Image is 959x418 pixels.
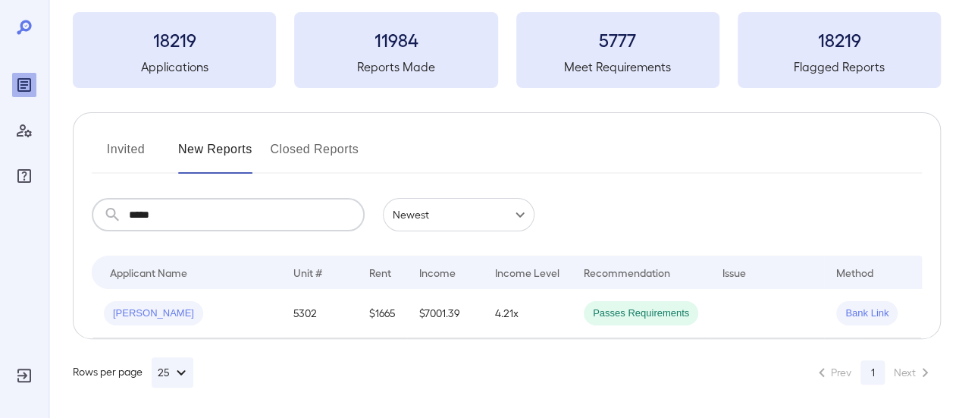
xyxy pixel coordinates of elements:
button: Closed Reports [271,137,359,174]
h3: 5777 [516,27,719,52]
div: Manage Users [12,118,36,143]
button: New Reports [178,137,252,174]
div: Reports [12,73,36,97]
h3: 18219 [738,27,941,52]
h5: Reports Made [294,58,497,76]
div: Method [836,263,873,281]
td: $1665 [357,289,407,338]
div: Applicant Name [110,263,187,281]
h5: Meet Requirements [516,58,719,76]
button: Invited [92,137,160,174]
span: Bank Link [836,306,898,321]
span: Passes Requirements [584,306,698,321]
button: 25 [152,357,193,388]
td: $7001.39 [407,289,483,338]
td: 5302 [281,289,357,338]
summary: 18219Applications11984Reports Made5777Meet Requirements18219Flagged Reports [73,12,941,88]
div: Rows per page [73,357,193,388]
span: [PERSON_NAME] [104,306,203,321]
div: Recommendation [584,263,670,281]
div: Income Level [495,263,559,281]
button: page 1 [860,360,885,385]
h5: Flagged Reports [738,58,941,76]
div: Income [419,263,456,281]
td: 4.21x [483,289,572,338]
h3: 18219 [73,27,276,52]
div: Issue [722,263,747,281]
div: Unit # [293,263,322,281]
div: FAQ [12,164,36,188]
h5: Applications [73,58,276,76]
div: Log Out [12,363,36,388]
div: Newest [383,198,534,231]
h3: 11984 [294,27,497,52]
div: Rent [369,263,393,281]
nav: pagination navigation [806,360,941,385]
